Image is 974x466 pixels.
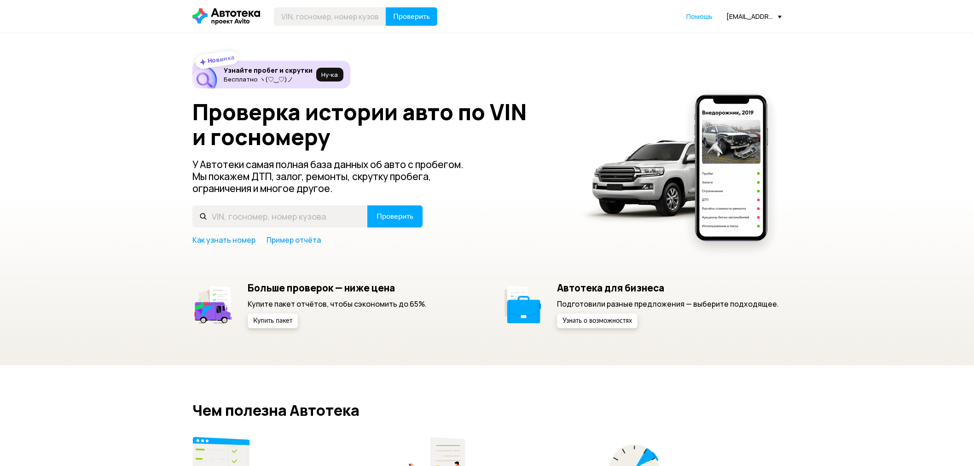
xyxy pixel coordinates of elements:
[253,318,292,324] span: Купить пакет
[386,7,437,26] button: Проверить
[248,314,298,328] button: Купить пакет
[248,282,427,294] h5: Больше проверок — ниже цена
[192,235,255,245] a: Как узнать номер
[377,213,413,220] span: Проверить
[557,299,779,309] p: Подготовили разные предложения — выберите подходящее.
[726,12,782,21] div: [EMAIL_ADDRESS][DOMAIN_NAME]
[224,66,313,75] h6: Узнайте пробег и скрутки
[557,314,638,328] button: Узнать о возможностях
[562,318,632,324] span: Узнать о возможностях
[367,205,423,227] button: Проверить
[321,71,338,78] span: Ну‑ка
[224,76,313,83] p: Бесплатно ヽ(♡‿♡)ノ
[274,7,386,26] input: VIN, госномер, номер кузова
[192,99,567,149] h1: Проверка истории авто по VIN и госномеру
[686,12,713,21] a: Помощь
[207,53,235,65] strong: Новинка
[248,299,427,309] p: Купите пакет отчётов, чтобы сэкономить до 65%.
[557,282,779,294] h5: Автотека для бизнеса
[192,158,479,194] p: У Автотеки самая полная база данных об авто с пробегом. Мы покажем ДТП, залог, ремонты, скрутку п...
[192,205,368,227] input: VIN, госномер, номер кузова
[393,13,430,20] span: Проверить
[267,235,321,245] a: Пример отчёта
[192,402,782,419] h2: Чем полезна Автотека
